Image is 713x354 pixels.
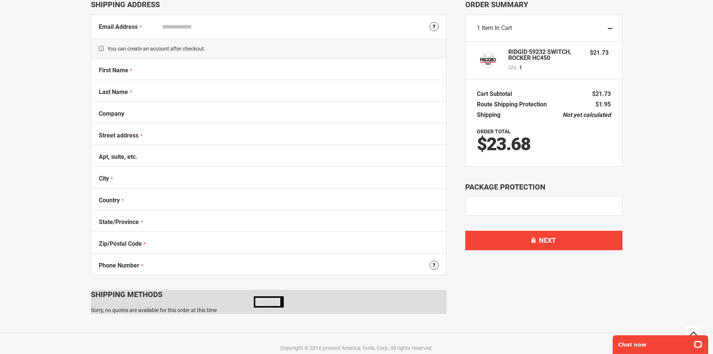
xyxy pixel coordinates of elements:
[99,240,142,247] span: Zip/Postal Code
[99,218,139,226] span: State/Province
[482,24,512,31] span: Item in Cart
[477,128,511,134] strong: Order Total
[99,262,139,269] span: Phone Number
[508,64,517,70] span: Qty
[99,175,109,182] span: City
[508,49,583,61] strong: RIDGID 59232 SWITCH, ROCKER HC450
[99,132,138,139] span: Street address
[477,133,530,155] span: $23.68
[590,49,609,56] span: $21.73
[608,330,713,354] iframe: LiveChat chat widget
[539,236,556,244] span: Next
[99,197,120,204] span: Country
[563,111,611,118] span: Not yet calculated
[99,110,124,117] span: Company
[477,89,516,99] th: Cart Subtotal
[89,344,624,352] div: Copyright © 2016-present America Tools, Corp. All rights reserved.
[519,64,522,71] span: 1
[99,67,128,74] span: First Name
[477,24,480,31] span: 1
[477,111,500,118] span: Shipping
[99,88,128,96] span: Last Name
[99,153,137,160] span: Apt, suite, etc.
[254,296,284,308] img: Loading...
[595,101,611,108] span: $1.95
[477,49,499,72] img: RIDGID 59232 SWITCH, ROCKER HC450
[465,231,622,250] button: Next
[477,99,551,110] th: Route Shipping Protection
[91,39,446,58] span: You can create an account after checkout.
[99,23,138,30] span: Email Address
[465,182,622,193] div: Package Protection
[592,90,611,97] span: $21.73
